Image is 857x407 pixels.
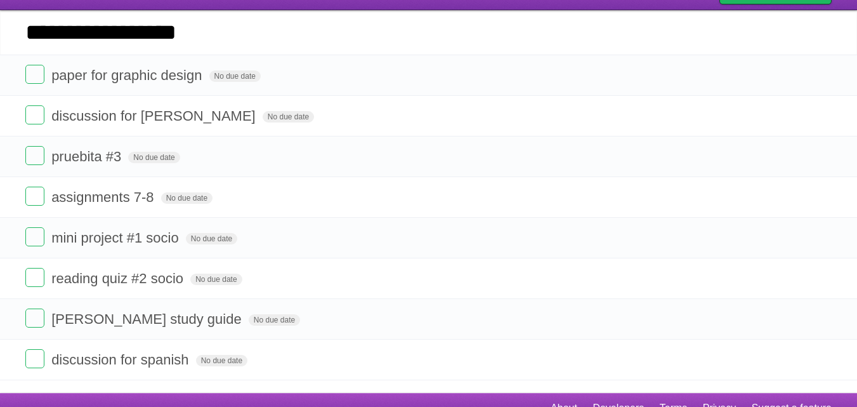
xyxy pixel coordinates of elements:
[186,233,237,244] span: No due date
[263,111,314,123] span: No due date
[25,309,44,328] label: Done
[190,274,242,285] span: No due date
[51,67,205,83] span: paper for graphic design
[25,65,44,84] label: Done
[209,70,261,82] span: No due date
[161,192,213,204] span: No due date
[51,311,245,327] span: [PERSON_NAME] study guide
[128,152,180,163] span: No due date
[51,270,186,286] span: reading quiz #2 socio
[51,230,182,246] span: mini project #1 socio
[25,105,44,124] label: Done
[25,146,44,165] label: Done
[249,314,300,326] span: No due date
[51,108,259,124] span: discussion for [PERSON_NAME]
[51,352,192,368] span: discussion for spanish
[25,268,44,287] label: Done
[25,227,44,246] label: Done
[196,355,247,366] span: No due date
[25,349,44,368] label: Done
[51,189,157,205] span: assignments 7-8
[25,187,44,206] label: Done
[51,149,124,164] span: pruebita #3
